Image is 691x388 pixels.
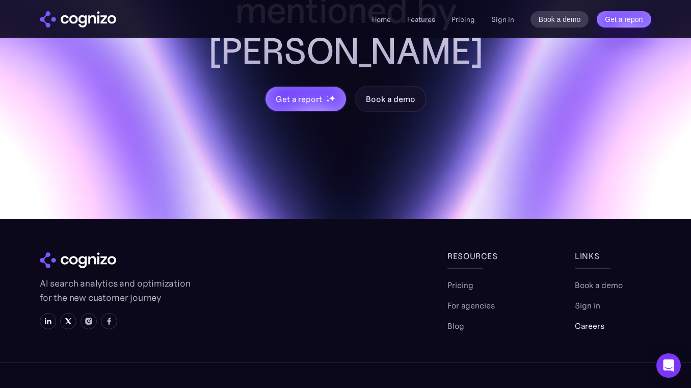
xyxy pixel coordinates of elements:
[491,13,514,25] a: Sign in
[366,93,415,105] div: Book a demo
[372,15,391,24] a: Home
[40,11,116,28] img: cognizo logo
[447,320,464,332] a: Blog
[451,15,475,24] a: Pricing
[264,86,347,112] a: Get a reportstarstarstar
[575,299,600,312] a: Sign in
[575,320,604,332] a: Careers
[575,250,651,262] div: links
[326,99,330,102] img: star
[407,15,435,24] a: Features
[326,95,328,97] img: star
[355,86,426,112] a: Book a demo
[44,317,52,325] img: LinkedIn icon
[530,11,589,28] a: Book a demo
[40,11,116,28] a: home
[447,279,473,291] a: Pricing
[40,276,193,305] p: AI search analytics and optimization for the new customer journey
[40,252,116,269] img: cognizo logo
[597,11,651,28] a: Get a report
[656,353,681,378] div: Open Intercom Messenger
[329,95,335,101] img: star
[447,250,524,262] div: Resources
[447,299,495,312] a: For agencies
[276,93,322,105] div: Get a report
[64,317,72,325] img: X icon
[575,279,623,291] a: Book a demo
